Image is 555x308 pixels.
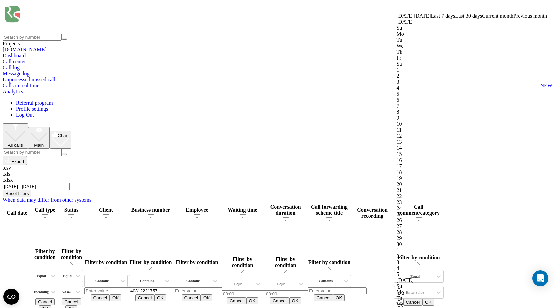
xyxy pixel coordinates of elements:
[246,297,258,304] button: OK
[314,294,333,301] button: Cancel
[397,301,404,307] abbr: Wednesday
[397,217,547,223] div: Thu Jun 26, 2025
[397,133,547,139] div: Thu Jun 12, 2025
[58,133,69,138] span: Chart
[397,61,402,67] abbr: Saturday
[414,13,431,19] a: [DATE]
[308,204,351,216] div: Call forwarding scheme title
[397,265,547,271] div: 4
[4,210,30,216] div: Call date
[222,207,263,213] div: Waiting time
[28,127,50,149] button: Main
[174,287,233,294] input: Enter value
[3,65,20,71] span: Call log
[397,139,547,145] div: 13
[397,175,547,181] div: Thu Jun 19, 2025
[397,253,547,259] div: Wed Jul 2, 2025
[513,13,547,19] a: Previous month
[3,34,62,41] input: Search by number
[397,193,547,199] div: Sun Jun 22, 2025
[397,211,547,217] div: Wed Jun 25, 2025
[289,297,301,304] button: OK
[397,103,547,109] div: Sat Jun 7, 2025
[397,193,547,199] div: 22
[308,287,367,294] input: Enter value
[397,85,547,91] div: 4
[3,89,23,94] span: Analytics
[394,204,444,216] div: Call comment/category
[397,25,402,31] abbr: Sunday
[397,115,547,121] div: 9
[397,169,547,175] div: 18
[3,156,27,165] button: Export
[397,115,547,121] div: Mon Jun 9, 2025
[397,181,547,187] div: Fri Jun 20, 2025
[397,49,403,55] abbr: Thursday
[3,41,552,47] div: Projects
[397,271,547,277] div: 5
[397,19,547,25] div: [DATE]
[174,207,220,213] div: Employee
[397,271,547,277] div: Sat Jul 5, 2025
[110,294,121,301] button: OK
[397,31,404,37] abbr: Monday
[397,199,547,205] div: 23
[397,229,547,235] div: 28
[3,71,552,77] a: Message log
[397,73,547,79] div: 2
[397,259,547,265] div: 3
[397,247,547,253] div: 1
[397,205,547,211] div: 24
[174,259,220,271] div: Filter by condition
[222,290,281,297] input: 00:00
[8,143,23,148] span: All calls
[397,109,547,115] div: 8
[397,151,547,157] div: Sun Jun 15, 2025
[397,163,547,169] div: 17
[397,67,547,73] div: Sun Jun 1, 2025
[265,290,324,297] input: 00:00
[397,97,547,103] div: Fri Jun 6, 2025
[397,277,547,283] div: [DATE]
[182,294,201,301] button: Cancel
[397,13,414,19] a: [DATE]
[397,175,547,181] div: 19
[270,297,289,304] button: Cancel
[129,287,188,294] input: Enter value
[3,3,103,32] img: Ringostat logo
[3,83,552,89] a: Calls in real timeNEW
[84,287,143,294] input: Enter value
[3,77,552,83] a: Unprocessed missed calls
[397,121,547,127] div: 10
[265,204,306,216] div: Conversation duration
[203,295,210,300] span: OK
[397,157,547,163] div: 16
[16,100,53,106] a: Referral program
[3,123,28,149] button: All calls
[397,265,547,271] div: Fri Jul 4, 2025
[3,165,11,171] span: .csv
[397,109,547,115] div: Sun Jun 8, 2025
[84,259,128,271] div: Filter by condition
[397,133,547,139] div: 12
[91,294,110,301] button: Cancel
[135,294,155,301] button: Cancel
[62,298,81,305] button: Cancel
[397,253,547,259] div: 2
[336,295,342,300] span: OK
[397,163,547,169] div: Tue Jun 17, 2025
[397,181,547,187] div: 20
[16,112,34,118] a: Log Out
[3,53,26,58] span: Dashboard
[532,270,548,286] div: Open Intercom Messenger
[3,77,57,83] span: Unprocessed missed calls
[397,127,547,133] div: Wed Jun 11, 2025
[397,55,401,61] abbr: Friday
[157,295,163,300] span: OK
[3,59,26,64] a: Call center
[397,145,547,151] div: Sat Jun 14, 2025
[397,187,547,193] div: Sat Jun 21, 2025
[397,223,547,229] div: Fri Jun 27, 2025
